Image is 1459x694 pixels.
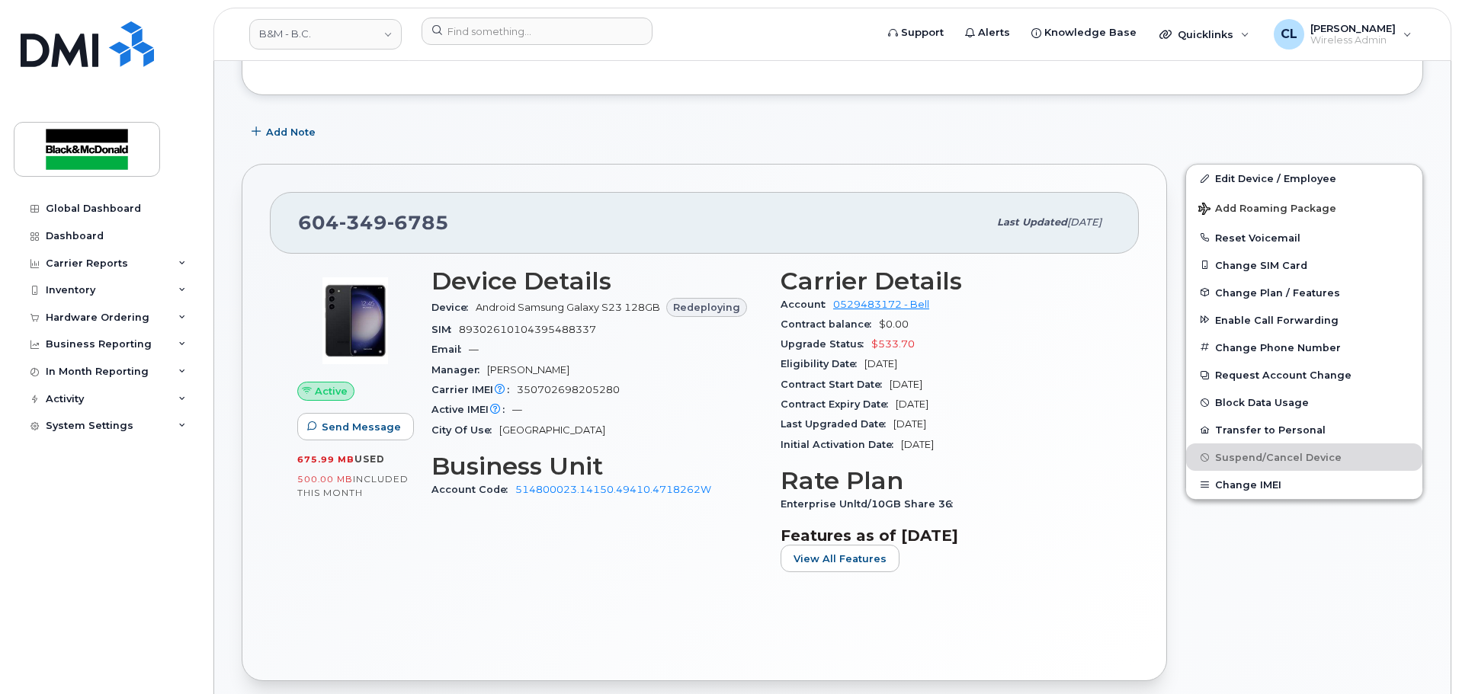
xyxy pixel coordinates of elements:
[1310,22,1396,34] span: [PERSON_NAME]
[781,267,1111,295] h3: Carrier Details
[431,453,762,480] h3: Business Unit
[794,552,887,566] span: View All Features
[517,384,620,395] span: 350702698205280
[431,424,499,436] span: City Of Use
[431,302,476,313] span: Device
[1198,203,1336,217] span: Add Roaming Package
[1186,192,1422,223] button: Add Roaming Package
[266,125,316,139] span: Add Note
[431,364,487,376] span: Manager
[242,118,329,146] button: Add Note
[1149,19,1260,50] div: Quicklinks
[781,318,879,330] span: Contract balance
[871,338,915,350] span: $533.70
[499,424,605,436] span: [GEOGRAPHIC_DATA]
[673,300,740,315] span: Redeploying
[487,364,569,376] span: [PERSON_NAME]
[476,302,660,313] span: Android Samsung Galaxy S23 128GB
[1186,306,1422,334] button: Enable Call Forwarding
[1186,389,1422,416] button: Block Data Usage
[459,324,596,335] span: 89302610104395488337
[1178,28,1233,40] span: Quicklinks
[1044,25,1137,40] span: Knowledge Base
[354,453,385,465] span: used
[512,404,522,415] span: —
[781,545,899,572] button: View All Features
[781,418,893,430] span: Last Upgraded Date
[781,358,864,369] span: Eligibility Date
[833,299,929,310] a: 0529483172 - Bell
[297,454,354,465] span: 675.99 MB
[1186,251,1422,279] button: Change SIM Card
[322,420,401,434] span: Send Message
[297,473,409,498] span: included this month
[431,484,515,495] span: Account Code
[1310,34,1396,46] span: Wireless Admin
[297,413,414,440] button: Send Message
[864,358,897,369] span: [DATE]
[781,299,833,310] span: Account
[890,379,922,390] span: [DATE]
[1186,416,1422,443] button: Transfer to Personal
[249,19,402,50] a: B&M - B.C.
[1215,286,1340,298] span: Change Plan / Features
[1186,443,1422,471] button: Suspend/Cancel Device
[896,398,928,410] span: [DATE]
[431,404,512,415] span: Active IMEI
[954,18,1021,48] a: Alerts
[1021,18,1147,48] a: Knowledge Base
[781,338,871,350] span: Upgrade Status
[1186,279,1422,306] button: Change Plan / Features
[1281,25,1297,43] span: CL
[1186,165,1422,192] a: Edit Device / Employee
[515,484,711,495] a: 514800023.14150.49410.4718262W
[309,275,401,366] img: image20231002-3703462-r49339.jpeg
[431,324,459,335] span: SIM
[781,439,901,450] span: Initial Activation Date
[1186,334,1422,361] button: Change Phone Number
[781,398,896,410] span: Contract Expiry Date
[431,384,517,395] span: Carrier IMEI
[978,25,1010,40] span: Alerts
[469,344,479,355] span: —
[893,418,926,430] span: [DATE]
[1067,216,1101,228] span: [DATE]
[877,18,954,48] a: Support
[297,474,353,485] span: 500.00 MB
[339,211,387,234] span: 349
[879,318,909,330] span: $0.00
[901,25,944,40] span: Support
[781,526,1111,545] h3: Features as of [DATE]
[997,216,1067,228] span: Last updated
[781,467,1111,494] h3: Rate Plan
[315,384,348,398] span: Active
[1263,19,1422,50] div: Candice Leung
[781,379,890,390] span: Contract Start Date
[1215,452,1342,463] span: Suspend/Cancel Device
[781,498,960,510] span: Enterprise Unltd/10GB Share 36
[1215,314,1339,325] span: Enable Call Forwarding
[431,344,469,355] span: Email
[1186,361,1422,389] button: Request Account Change
[1186,471,1422,498] button: Change IMEI
[431,267,762,295] h3: Device Details
[422,18,653,45] input: Find something...
[1186,224,1422,251] button: Reset Voicemail
[901,439,934,450] span: [DATE]
[298,211,449,234] span: 604
[387,211,449,234] span: 6785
